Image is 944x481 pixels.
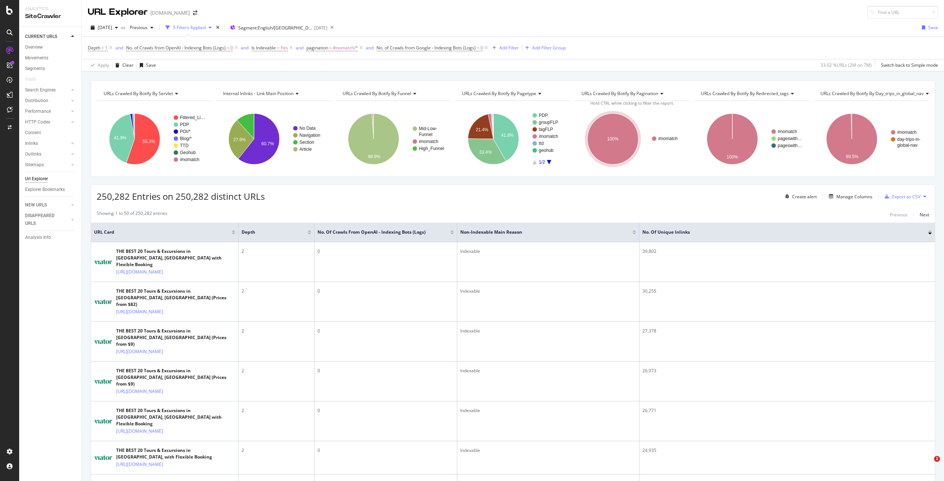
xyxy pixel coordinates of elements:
[642,288,932,294] div: 30,255
[25,129,76,137] a: Content
[25,76,36,83] div: Visits
[539,160,545,165] text: 1/2
[299,133,320,138] text: Navigation
[127,22,156,34] button: Previous
[173,24,206,31] div: 5 Filters Applied
[461,88,564,100] h4: URLs Crawled By Botify By pagetype
[642,248,932,255] div: 39,802
[88,6,147,18] div: URL Explorer
[25,6,76,12] div: Analytics
[94,372,112,391] img: main image
[836,194,872,200] div: Manage Columns
[336,107,451,171] svg: A chart.
[180,157,199,162] text: #nomatch
[25,186,76,194] a: Explorer Bookmarks
[341,88,445,100] h4: URLs Crawled By Botify By funnel
[296,44,303,51] button: and
[299,140,314,145] text: Section
[897,130,917,135] text: #nomatch
[116,288,235,308] div: THE BEST 20 Tours & Excursions in [GEOGRAPHIC_DATA], [GEOGRAPHIC_DATA] (Prices from $82)
[116,447,235,460] div: THE BEST 20 Tours & Excursions in [GEOGRAPHIC_DATA], with Flexible Booking
[180,150,196,155] text: Geohub
[150,9,190,17] div: [DOMAIN_NAME]
[25,234,51,241] div: Analysis Info
[575,107,690,171] div: A chart.
[522,43,566,52] button: Add Filter Group
[343,90,411,97] span: URLs Crawled By Botify By funnel
[180,122,189,127] text: PDP
[878,59,938,71] button: Switch back to Simple mode
[460,328,636,334] div: Indexable
[216,107,331,171] svg: A chart.
[368,154,381,159] text: 98.9%
[299,126,316,131] text: No Data
[890,210,907,219] button: Previous
[580,88,684,100] h4: URLs Crawled By Botify By pagination
[366,45,374,51] div: and
[242,248,311,255] div: 2
[25,54,76,62] a: Movements
[881,62,938,68] div: Switch back to Simple mode
[539,127,553,132] text: tagFLP
[261,141,274,146] text: 60.7%
[215,24,221,31] div: times
[642,407,932,414] div: 26,771
[419,139,438,144] text: #nomatch
[792,194,817,200] div: Create alert
[658,136,678,141] text: #nomatch
[813,107,929,171] div: A chart.
[607,136,618,142] text: 100%
[694,107,810,171] svg: A chart.
[25,43,43,51] div: Overview
[317,447,454,454] div: 0
[116,367,235,387] div: THE BEST 20 Tours & Excursions in [GEOGRAPHIC_DATA], [GEOGRAPHIC_DATA] (Prices from $9)
[25,65,76,73] a: Segments
[299,147,312,152] text: Article
[115,45,123,51] div: and
[25,97,48,105] div: Distribution
[460,229,621,236] span: Non-Indexable Main Reason
[882,191,920,202] button: Export as CSV
[642,447,932,454] div: 24,935
[25,118,50,126] div: HTTP Codes
[25,97,69,105] a: Distribution
[242,447,311,454] div: 2
[126,45,226,51] span: No. of Crawls from OpenAI - Indexing Bots (Logs)
[897,143,917,148] text: global-nav
[137,59,156,71] button: Save
[241,44,249,51] button: and
[88,59,109,71] button: Apply
[25,65,45,73] div: Segments
[25,129,41,137] div: Content
[317,288,454,294] div: 0
[419,132,433,137] text: Funnel
[582,90,658,97] span: URLs Crawled By Botify By pagination
[476,127,488,132] text: 21.4%
[317,248,454,255] div: 0
[25,212,62,227] div: DISAPPEARED URLS
[317,407,454,414] div: 0
[94,229,230,236] span: URL Card
[25,234,76,241] a: Analysis Info
[890,212,907,218] div: Previous
[180,143,189,148] text: TTD
[919,456,937,474] iframe: Intercom live chat
[819,88,935,100] h4: URLs Crawled By Botify By day_trips_in_global_nav
[539,148,553,153] text: geohub
[25,33,69,41] a: CURRENT URLS
[104,90,173,97] span: URLs Crawled By Botify By servlet
[778,136,802,141] text: pageswith…
[163,22,215,34] button: 5 Filters Applied
[25,43,76,51] a: Overview
[920,210,929,219] button: Next
[642,229,917,236] span: No. of Unique Inlinks
[782,191,817,202] button: Create alert
[146,62,156,68] div: Save
[376,45,476,51] span: No. of Crawls from Google - Indexing Bots (Logs)
[121,24,127,31] span: vs
[489,43,519,52] button: Add Filter
[846,154,858,159] text: 99.5%
[88,22,121,34] button: [DATE]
